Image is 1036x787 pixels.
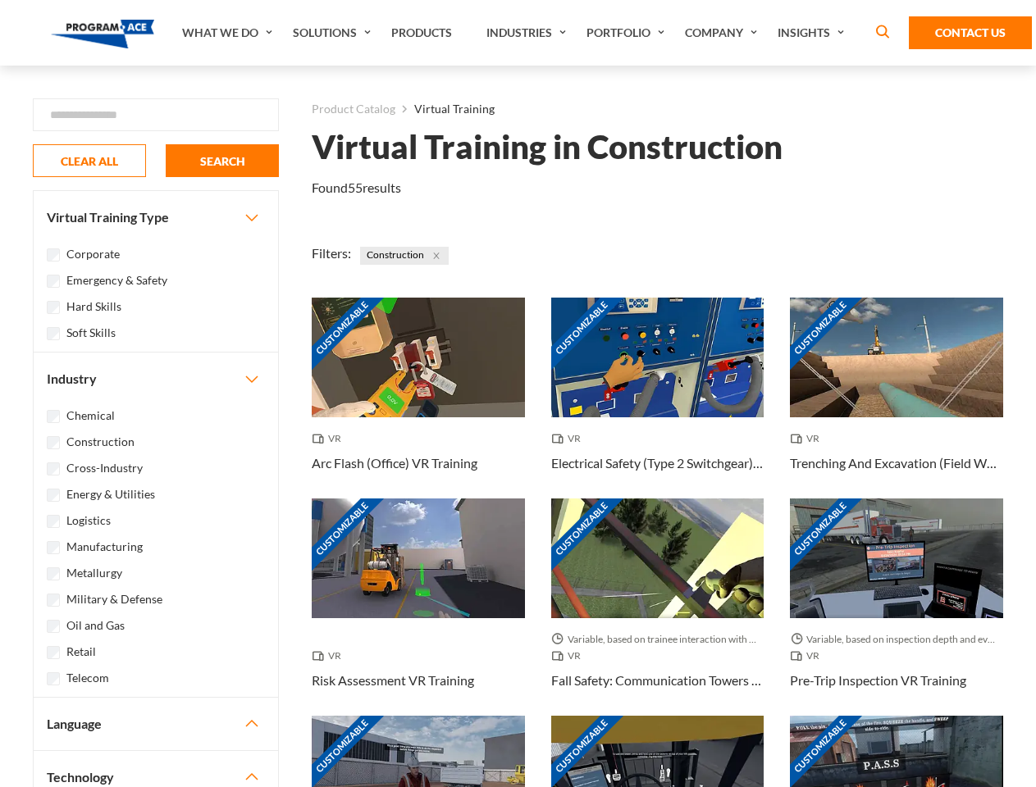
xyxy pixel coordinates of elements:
label: Hard Skills [66,298,121,316]
label: Cross-Industry [66,459,143,477]
a: Customizable Thumbnail - Trenching And Excavation (Field Work) VR Training VR Trenching And Excav... [790,298,1003,498]
input: Retail [47,646,60,659]
h3: Arc Flash (Office) VR Training [312,453,477,473]
span: VR [551,648,587,664]
a: Customizable Thumbnail - Risk Assessment VR Training VR Risk Assessment VR Training [312,498,525,716]
label: Energy & Utilities [66,485,155,503]
input: Hard Skills [47,301,60,314]
button: CLEAR ALL [33,144,146,177]
span: VR [312,648,348,664]
em: 55 [348,180,363,195]
span: Variable, based on inspection depth and event interaction. [790,631,1003,648]
input: Metallurgy [47,567,60,580]
nav: breadcrumb [312,98,1003,120]
input: Manufacturing [47,541,60,554]
label: Soft Skills [66,324,116,342]
li: Virtual Training [395,98,495,120]
label: Chemical [66,407,115,425]
label: Construction [66,433,135,451]
label: Emergency & Safety [66,271,167,289]
span: VR [551,430,587,447]
span: Construction [360,247,449,265]
a: Customizable Thumbnail - Pre-Trip Inspection VR Training Variable, based on inspection depth and ... [790,498,1003,716]
label: Logistics [66,512,111,530]
input: Emergency & Safety [47,275,60,288]
input: Logistics [47,515,60,528]
label: Corporate [66,245,120,263]
label: Telecom [66,669,109,687]
span: Filters: [312,245,351,261]
input: Cross-Industry [47,462,60,475]
button: Virtual Training Type [34,191,278,243]
span: VR [312,430,348,447]
button: Language [34,698,278,750]
h3: Fall Safety: Communication Towers VR Training [551,671,764,690]
a: Product Catalog [312,98,395,120]
a: Customizable Thumbnail - Arc Flash (Office) VR Training VR Arc Flash (Office) VR Training [312,298,525,498]
span: Variable, based on trainee interaction with each section. [551,631,764,648]
label: Manufacturing [66,538,143,556]
input: Oil and Gas [47,620,60,633]
a: Contact Us [909,16,1032,49]
input: Construction [47,436,60,449]
a: Customizable Thumbnail - Electrical Safety (Type 2 Switchgear) VR Training VR Electrical Safety (... [551,298,764,498]
input: Telecom [47,672,60,685]
input: Chemical [47,410,60,423]
span: VR [790,648,826,664]
h3: Trenching And Excavation (Field Work) VR Training [790,453,1003,473]
h3: Pre-Trip Inspection VR Training [790,671,966,690]
label: Military & Defense [66,590,162,608]
p: Found results [312,178,401,198]
span: VR [790,430,826,447]
h3: Electrical Safety (Type 2 Switchgear) VR Training [551,453,764,473]
a: Customizable Thumbnail - Fall Safety: Communication Towers VR Training Variable, based on trainee... [551,498,764,716]
input: Military & Defense [47,594,60,607]
label: Metallurgy [66,564,122,582]
img: Program-Ace [51,20,155,48]
button: Close [427,247,445,265]
h3: Risk Assessment VR Training [312,671,474,690]
button: Industry [34,353,278,405]
input: Energy & Utilities [47,489,60,502]
input: Soft Skills [47,327,60,340]
label: Retail [66,643,96,661]
label: Oil and Gas [66,616,125,635]
h1: Virtual Training in Construction [312,133,783,161]
input: Corporate [47,248,60,262]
